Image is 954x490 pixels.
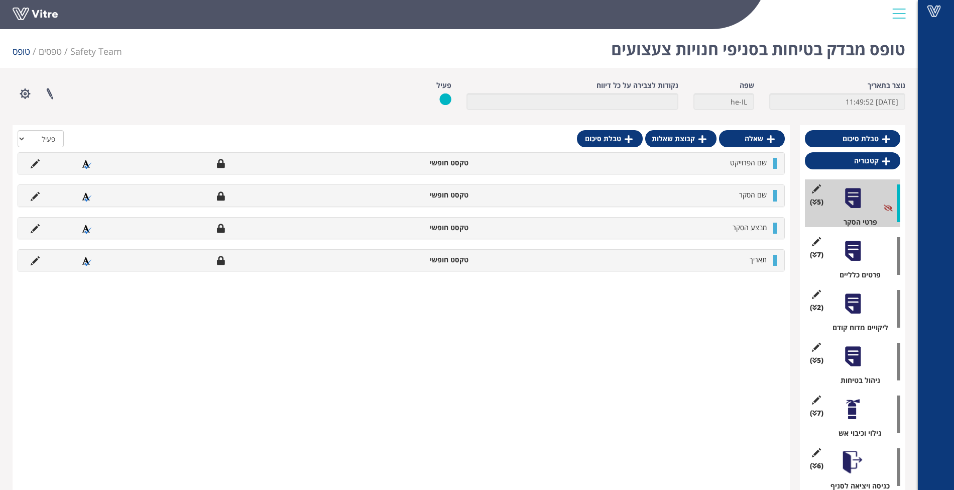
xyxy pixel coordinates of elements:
div: ניהול בטיחות [812,375,900,385]
a: טבלת סיכום [577,130,643,147]
li: טקסט חופשי [362,255,473,265]
label: פעיל [436,80,451,90]
span: (7 ) [810,408,823,418]
span: 259 [70,45,122,57]
a: קבוצת שאלות [645,130,717,147]
li: טקסט חופשי [362,223,473,233]
div: פרטים כלליים [812,270,900,280]
h1: טופס מבדק בטיחות בסניפי חנויות צעצועים [611,25,905,68]
label: נוצר בתאריך [868,80,905,90]
span: שם הפרוייקט [730,158,767,167]
div: גילוי וכיבוי אש [812,428,900,438]
a: שאלה [719,130,785,147]
a: טפסים [39,45,62,57]
li: טקסט חופשי [362,158,473,168]
li: טקסט חופשי [362,190,473,200]
img: yes [439,93,451,106]
span: מבצע הסקר [733,223,767,232]
span: שם הסקר [739,190,767,200]
span: (2 ) [810,303,823,313]
div: ליקויים מדוח קודם [812,323,900,333]
label: נקודות לצבירה על כל דיווח [597,80,678,90]
a: קטגוריה [805,152,900,169]
a: טבלת סיכום [805,130,900,147]
label: שפה [740,80,754,90]
li: טופס [13,45,39,58]
span: (5 ) [810,197,823,207]
span: תאריך [750,255,767,264]
span: (5 ) [810,355,823,365]
span: (7 ) [810,250,823,260]
div: פרטי הסקר [812,217,900,227]
span: (6 ) [810,461,823,471]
